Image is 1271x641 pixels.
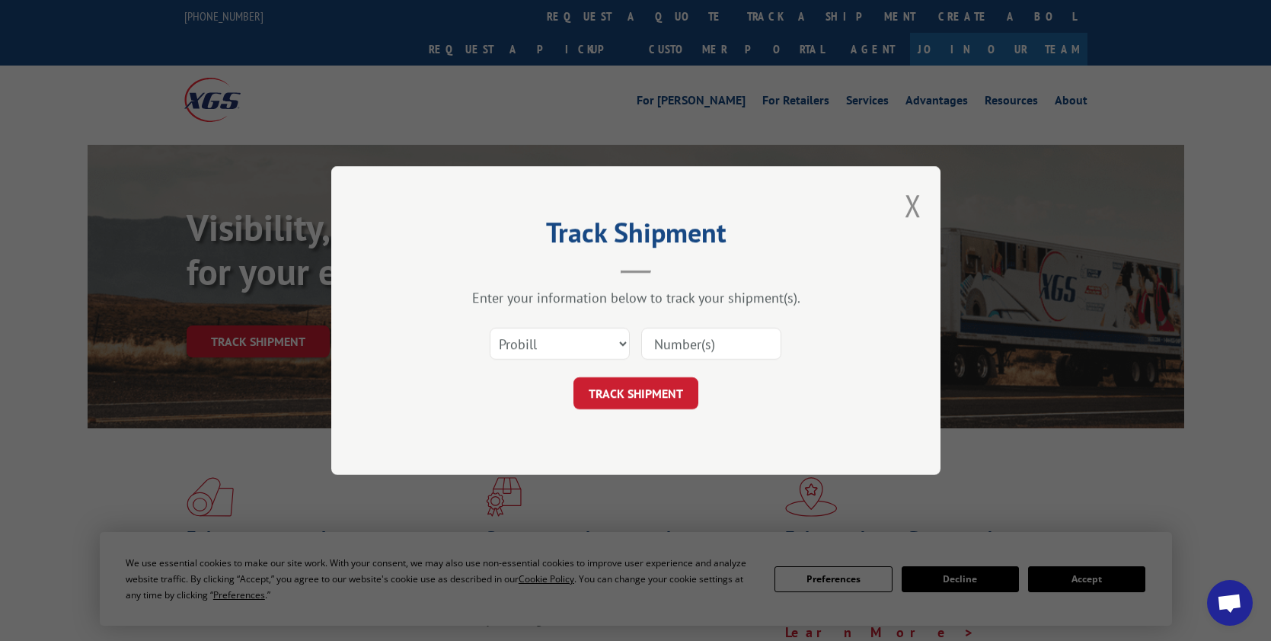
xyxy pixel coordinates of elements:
button: Close modal [905,185,921,226]
button: TRACK SHIPMENT [573,377,698,409]
input: Number(s) [641,328,781,360]
div: Open chat [1207,580,1253,626]
h2: Track Shipment [407,222,864,251]
div: Enter your information below to track your shipment(s). [407,289,864,306]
